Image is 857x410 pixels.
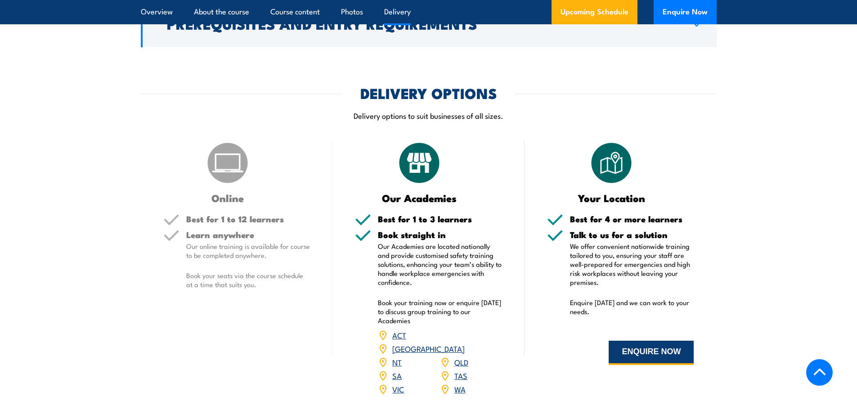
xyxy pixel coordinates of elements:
h3: Our Academies [355,193,484,203]
p: Enquire [DATE] and we can work to your needs. [570,298,694,316]
h5: Talk to us for a solution [570,230,694,239]
a: QLD [454,356,468,367]
h5: Learn anywhere [186,230,310,239]
h2: DELIVERY OPTIONS [360,86,497,99]
p: Book your training now or enquire [DATE] to discuss group training to our Academies [378,298,502,325]
p: We offer convenient nationwide training tailored to you, ensuring your staff are well-prepared fo... [570,242,694,287]
a: WA [454,383,466,394]
h5: Best for 1 to 12 learners [186,215,310,223]
h3: Online [163,193,292,203]
a: VIC [392,383,404,394]
p: Our Academies are located nationally and provide customised safety training solutions, enhancing ... [378,242,502,287]
p: Book your seats via the course schedule at a time that suits you. [186,271,310,289]
a: TAS [454,370,467,381]
h5: Best for 1 to 3 learners [378,215,502,223]
h5: Best for 4 or more learners [570,215,694,223]
a: [GEOGRAPHIC_DATA] [392,343,465,354]
a: NT [392,356,402,367]
a: SA [392,370,402,381]
button: ENQUIRE NOW [609,341,694,365]
a: ACT [392,329,406,340]
h5: Book straight in [378,230,502,239]
p: Delivery options to suit businesses of all sizes. [141,110,717,121]
h2: Prerequisites and Entry Requirements [167,17,677,30]
h3: Your Location [547,193,676,203]
p: Our online training is available for course to be completed anywhere. [186,242,310,260]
